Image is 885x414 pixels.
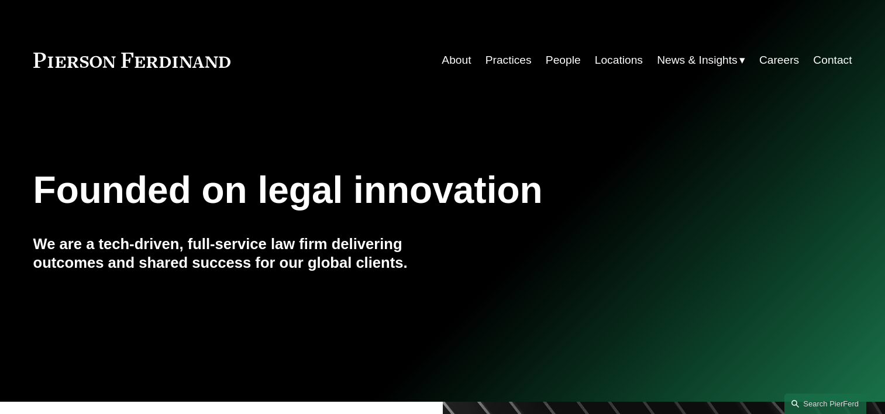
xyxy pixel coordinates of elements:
span: News & Insights [657,50,738,71]
a: folder dropdown [657,49,745,71]
a: Locations [595,49,643,71]
a: About [442,49,471,71]
h4: We are a tech-driven, full-service law firm delivering outcomes and shared success for our global... [33,234,443,272]
a: Search this site [784,394,866,414]
a: Careers [759,49,799,71]
h1: Founded on legal innovation [33,169,716,212]
a: Practices [485,49,532,71]
a: People [546,49,581,71]
a: Contact [813,49,852,71]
